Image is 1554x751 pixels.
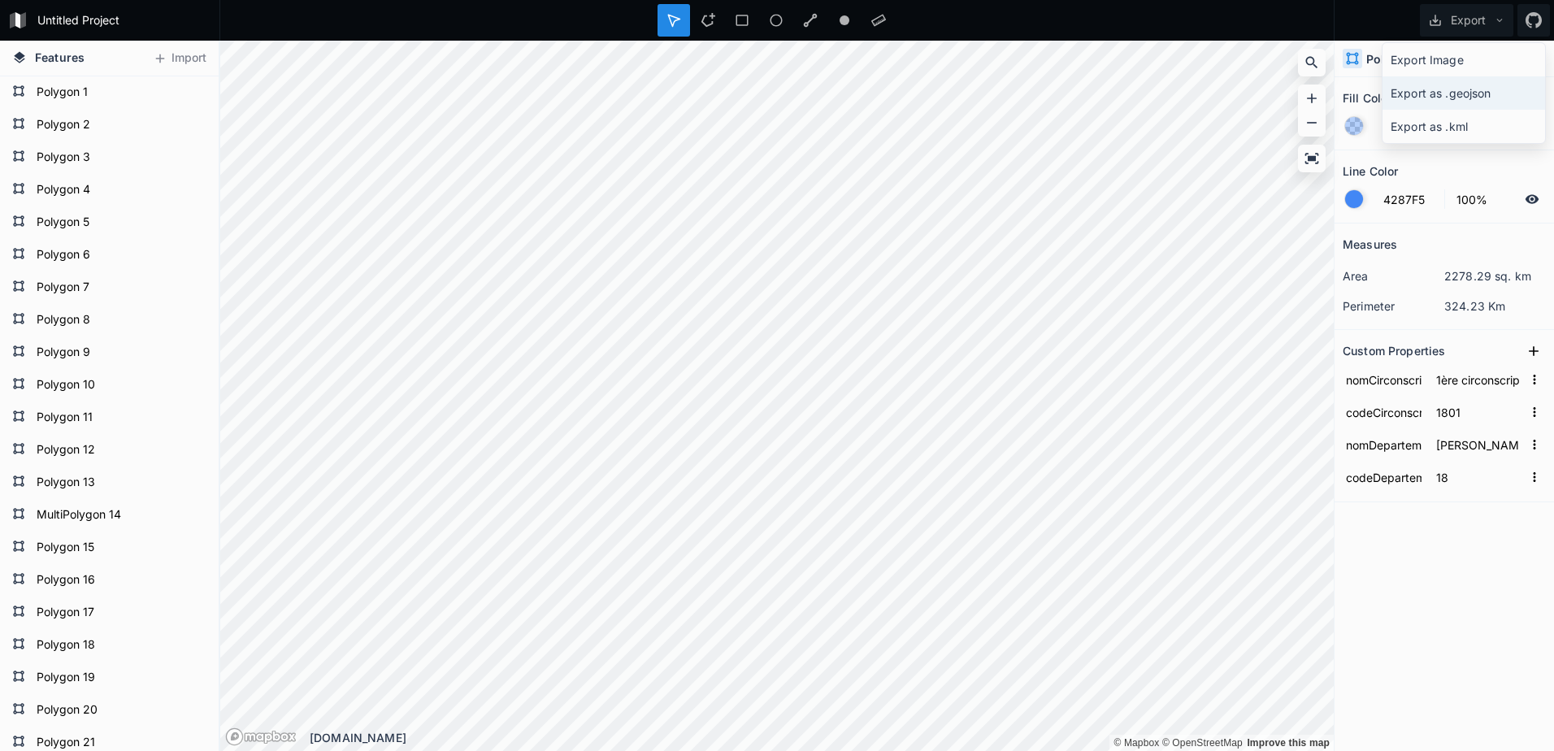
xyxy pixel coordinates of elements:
[1383,76,1545,110] div: Export as .geojson
[1366,50,1430,67] h4: Polygon 76
[1343,267,1444,284] dt: area
[1433,465,1523,489] input: Empty
[1433,367,1523,392] input: Empty
[1162,737,1243,749] a: OpenStreetMap
[1343,297,1444,315] dt: perimeter
[310,729,1334,746] div: [DOMAIN_NAME]
[1343,85,1391,111] h2: Fill Color
[35,49,85,66] span: Features
[1343,465,1425,489] input: Name
[1433,400,1523,424] input: Empty
[1343,232,1397,257] h2: Measures
[1343,432,1425,457] input: Name
[1343,338,1445,363] h2: Custom Properties
[1113,737,1159,749] a: Mapbox
[1343,158,1398,184] h2: Line Color
[225,727,297,746] a: Mapbox logo
[1383,43,1545,76] div: Export Image
[1383,110,1545,143] div: Export as .kml
[1343,400,1425,424] input: Name
[1444,267,1546,284] dd: 2278.29 sq. km
[1444,297,1546,315] dd: 324.23 Km
[1420,4,1513,37] button: Export
[1343,367,1425,392] input: Name
[1247,737,1330,749] a: Map feedback
[145,46,215,72] button: Import
[1433,432,1523,457] input: Empty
